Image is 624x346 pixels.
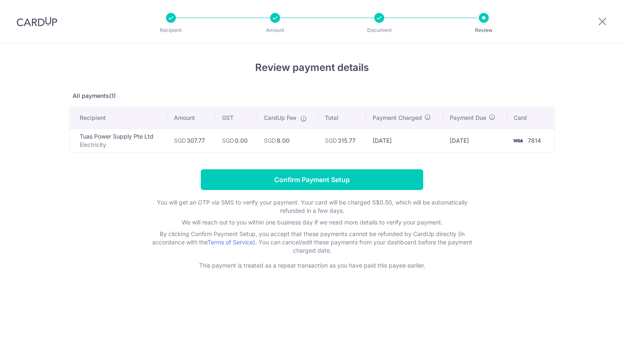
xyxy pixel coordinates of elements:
p: We will reach out to you within one business day if we need more details to verify your payment. [146,218,478,227]
td: 0.00 [215,129,257,152]
td: Tuas Power Supply Pte Ltd [70,129,167,152]
span: Payment Charged [373,114,422,122]
p: This payment is treated as a repeat transaction as you have paid this payee earlier. [146,261,478,270]
span: SGD [264,137,276,144]
th: Card [507,107,554,129]
th: Total [318,107,366,129]
span: CardUp Fee [264,114,296,122]
span: Payment Due [450,114,486,122]
th: GST [215,107,257,129]
h4: Review payment details [69,60,555,75]
p: All payments(1) [69,92,555,100]
td: [DATE] [443,129,507,152]
th: Amount [167,107,215,129]
p: Review [453,26,514,34]
span: SGD [222,137,234,144]
td: 307.77 [167,129,215,152]
p: Recipient [140,26,202,34]
td: 315.77 [318,129,366,152]
p: You will get an OTP via SMS to verify your payment. Your card will be charged S$0.50, which will ... [146,198,478,215]
th: Recipient [70,107,167,129]
input: Confirm Payment Setup [201,169,423,190]
td: 8.00 [257,129,318,152]
td: [DATE] [366,129,444,152]
span: 7814 [528,137,541,144]
img: CardUp [17,17,57,27]
p: By clicking Confirm Payment Setup, you accept that these payments cannot be refunded by CardUp di... [146,230,478,255]
a: Terms of Service [207,239,253,246]
span: SGD [325,137,337,144]
p: Document [349,26,410,34]
p: Electricity [80,141,161,149]
span: SGD [174,137,186,144]
p: Amount [244,26,306,34]
img: <span class="translation_missing" title="translation missing: en.account_steps.new_confirm_form.b... [509,136,526,146]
